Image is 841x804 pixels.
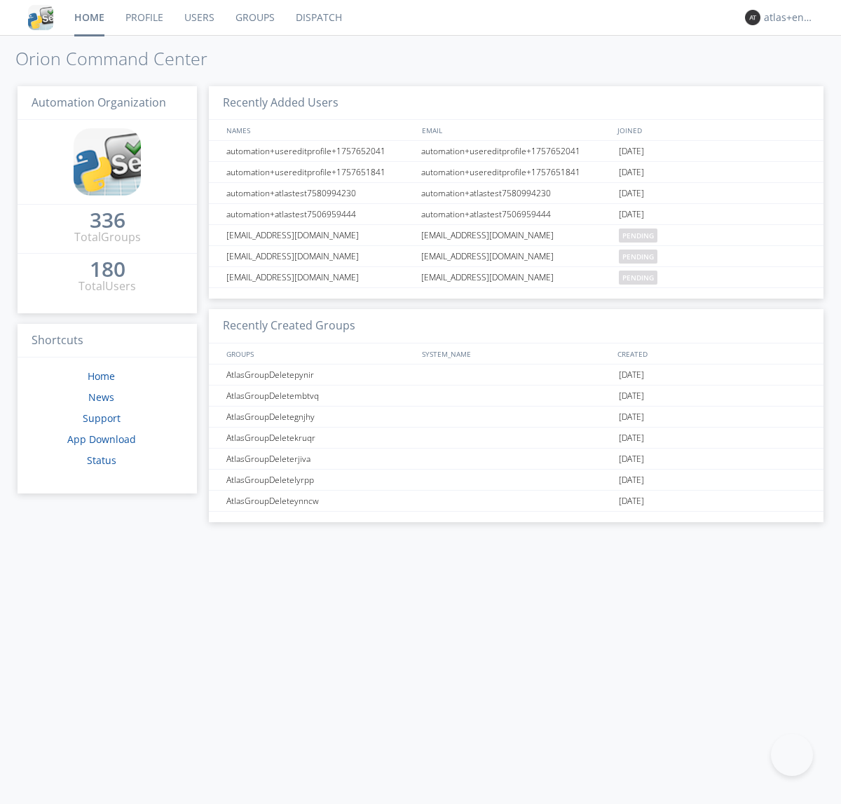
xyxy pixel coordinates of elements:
[223,183,417,203] div: automation+atlastest7580994230
[18,324,197,358] h3: Shortcuts
[209,449,823,470] a: AtlasGroupDeleterjiva[DATE]
[418,162,615,182] div: automation+usereditprofile+1757651841
[619,386,644,407] span: [DATE]
[223,428,417,448] div: AtlasGroupDeletekruqr
[88,369,115,383] a: Home
[90,262,125,276] div: 180
[418,141,615,161] div: automation+usereditprofile+1757652041
[619,449,644,470] span: [DATE]
[223,386,417,406] div: AtlasGroupDeletembtvq
[209,246,823,267] a: [EMAIL_ADDRESS][DOMAIN_NAME][EMAIL_ADDRESS][DOMAIN_NAME]pending
[418,183,615,203] div: automation+atlastest7580994230
[209,86,823,121] h3: Recently Added Users
[209,183,823,204] a: automation+atlastest7580994230automation+atlastest7580994230[DATE]
[67,432,136,446] a: App Download
[418,343,614,364] div: SYSTEM_NAME
[223,204,417,224] div: automation+atlastest7506959444
[90,213,125,229] a: 336
[223,267,417,287] div: [EMAIL_ADDRESS][DOMAIN_NAME]
[209,428,823,449] a: AtlasGroupDeletekruqr[DATE]
[223,364,417,385] div: AtlasGroupDeletepynir
[223,120,415,140] div: NAMES
[209,470,823,491] a: AtlasGroupDeletelyrpp[DATE]
[209,204,823,225] a: automation+atlastest7506959444automation+atlastest7506959444[DATE]
[223,141,417,161] div: automation+usereditprofile+1757652041
[619,491,644,512] span: [DATE]
[619,271,657,285] span: pending
[209,225,823,246] a: [EMAIL_ADDRESS][DOMAIN_NAME][EMAIL_ADDRESS][DOMAIN_NAME]pending
[418,225,615,245] div: [EMAIL_ADDRESS][DOMAIN_NAME]
[90,262,125,278] a: 180
[223,470,417,490] div: AtlasGroupDeletelyrpp
[223,343,415,364] div: GROUPS
[223,162,417,182] div: automation+usereditprofile+1757651841
[418,246,615,266] div: [EMAIL_ADDRESS][DOMAIN_NAME]
[764,11,816,25] div: atlas+english0002
[619,364,644,386] span: [DATE]
[209,364,823,386] a: AtlasGroupDeletepynir[DATE]
[619,470,644,491] span: [DATE]
[614,120,810,140] div: JOINED
[614,343,810,364] div: CREATED
[619,162,644,183] span: [DATE]
[209,267,823,288] a: [EMAIL_ADDRESS][DOMAIN_NAME][EMAIL_ADDRESS][DOMAIN_NAME]pending
[619,407,644,428] span: [DATE]
[619,428,644,449] span: [DATE]
[223,225,417,245] div: [EMAIL_ADDRESS][DOMAIN_NAME]
[223,407,417,427] div: AtlasGroupDeletegnjhy
[74,229,141,245] div: Total Groups
[619,204,644,225] span: [DATE]
[209,386,823,407] a: AtlasGroupDeletembtvq[DATE]
[223,449,417,469] div: AtlasGroupDeleterjiva
[78,278,136,294] div: Total Users
[745,10,760,25] img: 373638.png
[209,141,823,162] a: automation+usereditprofile+1757652041automation+usereditprofile+1757652041[DATE]
[418,204,615,224] div: automation+atlastest7506959444
[88,390,114,404] a: News
[28,5,53,30] img: cddb5a64eb264b2086981ab96f4c1ba7
[771,734,813,776] iframe: Toggle Customer Support
[90,213,125,227] div: 336
[74,128,141,196] img: cddb5a64eb264b2086981ab96f4c1ba7
[209,309,823,343] h3: Recently Created Groups
[619,141,644,162] span: [DATE]
[619,250,657,264] span: pending
[32,95,166,110] span: Automation Organization
[87,454,116,467] a: Status
[418,120,614,140] div: EMAIL
[619,229,657,243] span: pending
[223,491,417,511] div: AtlasGroupDeleteynncw
[619,183,644,204] span: [DATE]
[83,411,121,425] a: Support
[209,407,823,428] a: AtlasGroupDeletegnjhy[DATE]
[418,267,615,287] div: [EMAIL_ADDRESS][DOMAIN_NAME]
[223,246,417,266] div: [EMAIL_ADDRESS][DOMAIN_NAME]
[209,162,823,183] a: automation+usereditprofile+1757651841automation+usereditprofile+1757651841[DATE]
[209,491,823,512] a: AtlasGroupDeleteynncw[DATE]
